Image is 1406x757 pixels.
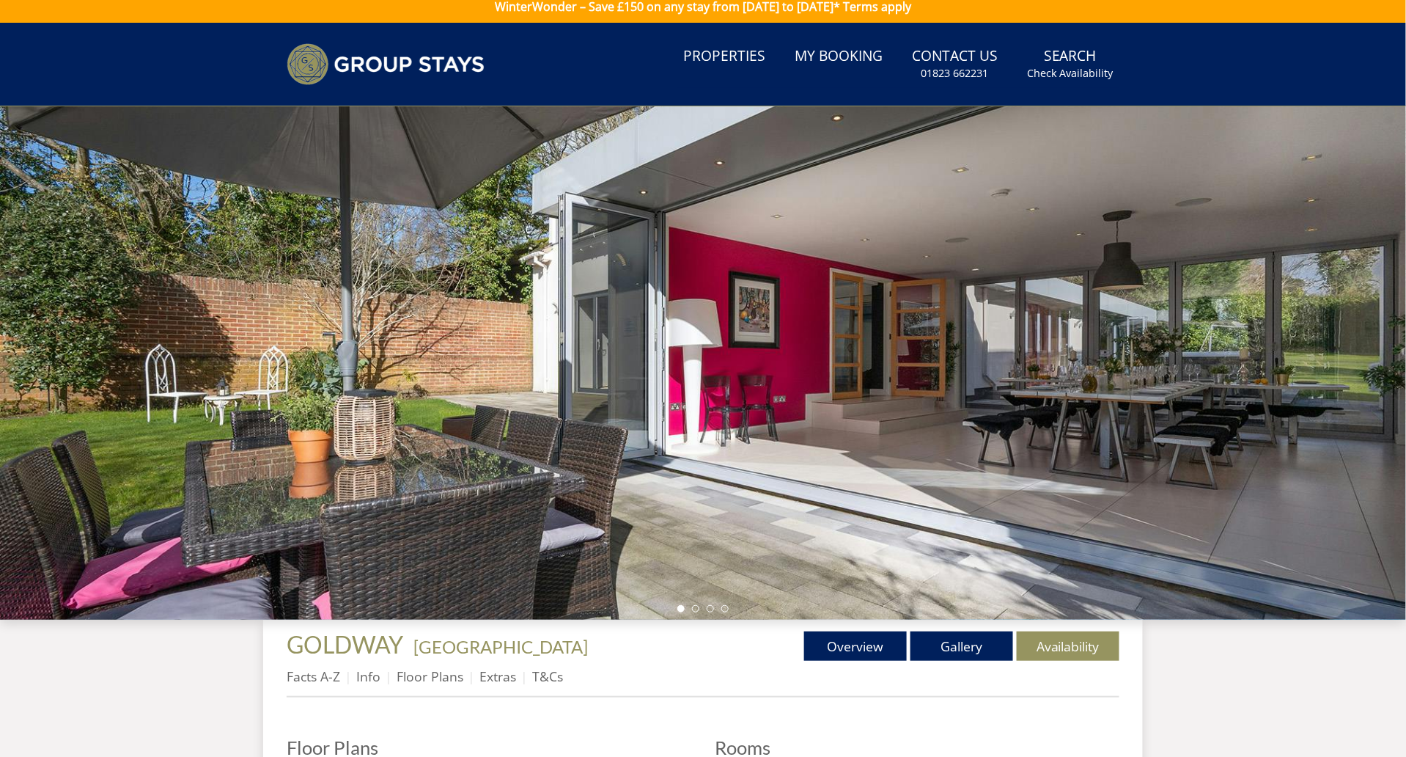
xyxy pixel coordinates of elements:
[532,668,563,685] a: T&Cs
[789,40,888,73] a: My Booking
[479,668,516,685] a: Extras
[356,668,380,685] a: Info
[287,630,403,659] span: GOLDWAY
[906,40,1004,88] a: Contact Us01823 662231
[397,668,463,685] a: Floor Plans
[413,636,588,657] a: [GEOGRAPHIC_DATA]
[287,43,485,85] img: Group Stays
[408,636,588,657] span: -
[910,632,1013,661] a: Gallery
[1017,632,1119,661] a: Availability
[921,66,989,81] small: 01823 662231
[1021,40,1119,88] a: SearchCheck Availability
[287,630,408,659] a: GOLDWAY
[287,668,340,685] a: Facts A-Z
[1027,66,1114,81] small: Check Availability
[804,632,907,661] a: Overview
[677,40,771,73] a: Properties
